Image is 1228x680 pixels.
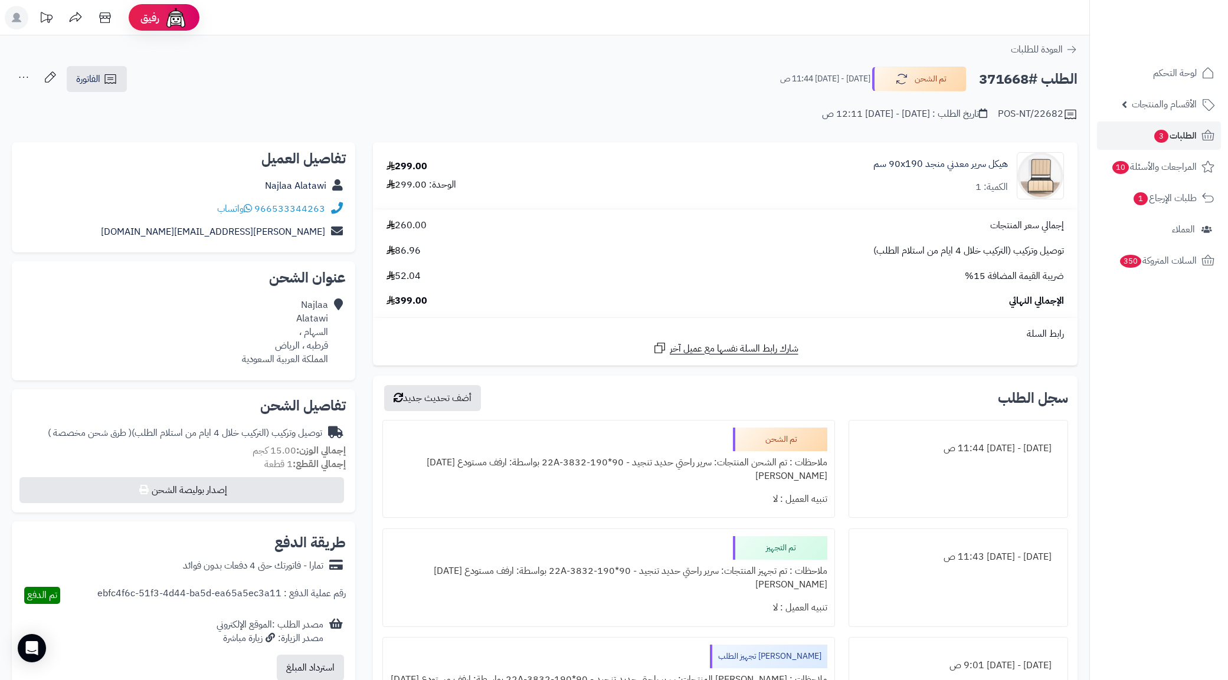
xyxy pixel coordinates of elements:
div: مصدر الزيارة: زيارة مباشرة [217,632,323,645]
h2: الطلب #371668 [979,67,1078,91]
span: 260.00 [387,219,427,232]
a: 966533344263 [254,202,325,216]
h2: تفاصيل العميل [21,152,346,166]
span: 52.04 [387,270,421,283]
span: توصيل وتركيب (التركيب خلال 4 ايام من استلام الطلب) [873,244,1064,258]
a: طلبات الإرجاع1 [1097,184,1221,212]
a: الطلبات3 [1097,121,1221,150]
small: 1 قطعة [264,457,346,471]
small: 15.00 كجم [253,444,346,458]
span: السلات المتروكة [1119,252,1197,269]
small: [DATE] - [DATE] 11:44 ص [780,73,870,85]
div: [DATE] - [DATE] 9:01 ص [856,654,1060,677]
span: رفيق [140,11,159,25]
div: مصدر الطلب :الموقع الإلكتروني [217,618,323,645]
h3: سجل الطلب [998,391,1068,405]
span: الطلبات [1153,127,1197,144]
img: ai-face.png [164,6,188,29]
button: أضف تحديث جديد [384,385,481,411]
div: الكمية: 1 [975,180,1008,194]
span: ضريبة القيمة المضافة 15% [965,270,1064,283]
a: واتساب [217,202,252,216]
span: الإجمالي النهائي [1009,294,1064,308]
span: الأقسام والمنتجات [1132,96,1197,113]
span: 10 [1112,161,1129,174]
span: الفاتورة [76,72,100,86]
a: Najlaa Alatawi [265,179,326,193]
span: 3 [1154,130,1168,143]
div: Open Intercom Messenger [18,634,46,662]
span: 399.00 [387,294,427,308]
span: 86.96 [387,244,421,258]
span: طلبات الإرجاع [1132,190,1197,206]
span: إجمالي سعر المنتجات [990,219,1064,232]
a: الفاتورة [67,66,127,92]
div: [PERSON_NAME] تجهيز الطلب [710,645,827,668]
button: تم الشحن [872,67,967,91]
div: تاريخ الطلب : [DATE] - [DATE] 12:11 ص [822,107,987,121]
h2: تفاصيل الشحن [21,399,346,413]
div: Najlaa Alatawi السهام ، قرطبه ، الرياض المملكة العربية السعودية [242,298,328,366]
a: لوحة التحكم [1097,59,1221,87]
span: لوحة التحكم [1153,65,1197,81]
div: رابط السلة [378,327,1073,341]
span: شارك رابط السلة نفسها مع عميل آخر [670,342,798,356]
a: العودة للطلبات [1011,42,1078,57]
strong: إجمالي القطع: [293,457,346,471]
div: [DATE] - [DATE] 11:43 ص [856,546,1060,569]
h2: طريقة الدفع [274,536,346,550]
div: [DATE] - [DATE] 11:44 ص [856,437,1060,460]
div: تنبيه العميل : لا [390,596,827,619]
span: المراجعات والأسئلة [1111,159,1197,175]
span: 1 [1134,192,1148,205]
a: [PERSON_NAME][EMAIL_ADDRESS][DOMAIN_NAME] [101,225,325,239]
div: تم الشحن [733,428,827,451]
h2: عنوان الشحن [21,271,346,285]
button: إصدار بوليصة الشحن [19,477,344,503]
a: هيكل سرير معدني منجد 90x190 سم [873,157,1008,171]
a: تحديثات المنصة [31,6,61,32]
div: الوحدة: 299.00 [387,178,456,192]
a: العملاء [1097,215,1221,244]
div: رقم عملية الدفع : ebfc4f6c-51f3-4d44-ba5d-ea65a5ec3a11 [97,587,346,604]
img: 1744121725-1-90x90.jpg [1017,152,1063,199]
div: تمارا - فاتورتك حتى 4 دفعات بدون فوائد [183,559,323,573]
a: شارك رابط السلة نفسها مع عميل آخر [653,341,798,356]
a: السلات المتروكة350 [1097,247,1221,275]
span: ( طرق شحن مخصصة ) [48,426,132,440]
span: العودة للطلبات [1011,42,1063,57]
div: تنبيه العميل : لا [390,488,827,511]
span: 350 [1120,255,1141,268]
div: POS-NT/22682 [998,107,1078,121]
span: العملاء [1172,221,1195,238]
div: تم التجهيز [733,536,827,560]
div: ملاحظات : تم الشحن المنتجات: سرير راحتي حديد تنجيد - 90*190-3832-22A بواسطة: ارفف مستودع [DATE][P... [390,451,827,488]
strong: إجمالي الوزن: [296,444,346,458]
a: المراجعات والأسئلة10 [1097,153,1221,181]
div: توصيل وتركيب (التركيب خلال 4 ايام من استلام الطلب) [48,426,322,440]
div: 299.00 [387,160,427,173]
span: تم الدفع [27,588,57,602]
div: ملاحظات : تم تجهيز المنتجات: سرير راحتي حديد تنجيد - 90*190-3832-22A بواسطة: ارفف مستودع [DATE][P... [390,560,827,596]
